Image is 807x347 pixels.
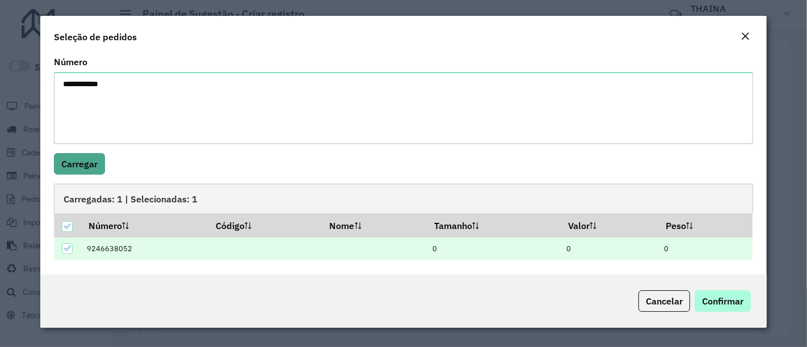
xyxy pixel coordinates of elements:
[81,213,208,237] th: Número
[658,213,753,237] th: Peso
[427,213,561,237] th: Tamanho
[737,29,753,44] button: Close
[54,153,105,175] button: Carregar
[322,213,427,237] th: Nome
[54,55,87,69] label: Número
[561,238,658,261] td: 0
[658,238,753,261] td: 0
[702,295,743,307] span: Confirmar
[54,184,753,213] div: Carregadas: 1 | Selecionadas: 1
[646,295,683,307] span: Cancelar
[741,32,750,41] em: Fechar
[638,290,690,312] button: Cancelar
[561,213,658,237] th: Valor
[695,290,751,312] button: Confirmar
[54,30,137,44] h4: Seleção de pedidos
[81,238,208,261] td: 9246638052
[427,238,561,261] td: 0
[208,213,321,237] th: Código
